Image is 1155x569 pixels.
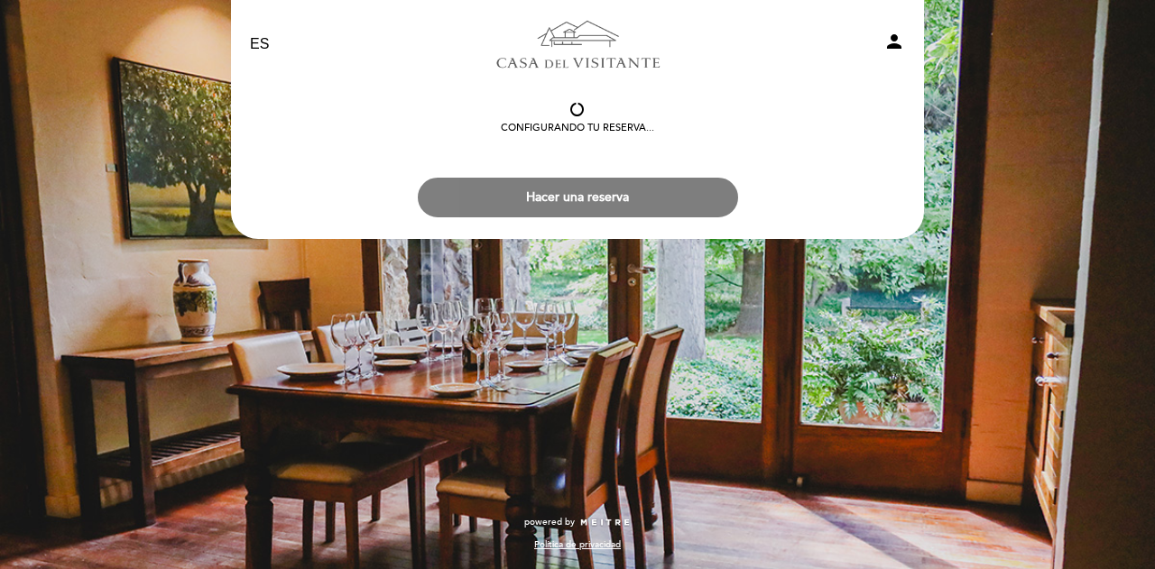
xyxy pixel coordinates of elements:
a: Política de privacidad [534,538,621,551]
button: person [883,31,905,59]
a: Casa del Visitante de Bodega [GEOGRAPHIC_DATA][PERSON_NAME] [465,20,690,69]
div: Configurando tu reserva... [501,121,654,135]
span: powered by [524,516,575,528]
img: MEITRE [579,519,631,528]
button: Hacer una reserva [418,178,738,217]
a: powered by [524,516,631,528]
i: person [883,31,905,52]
